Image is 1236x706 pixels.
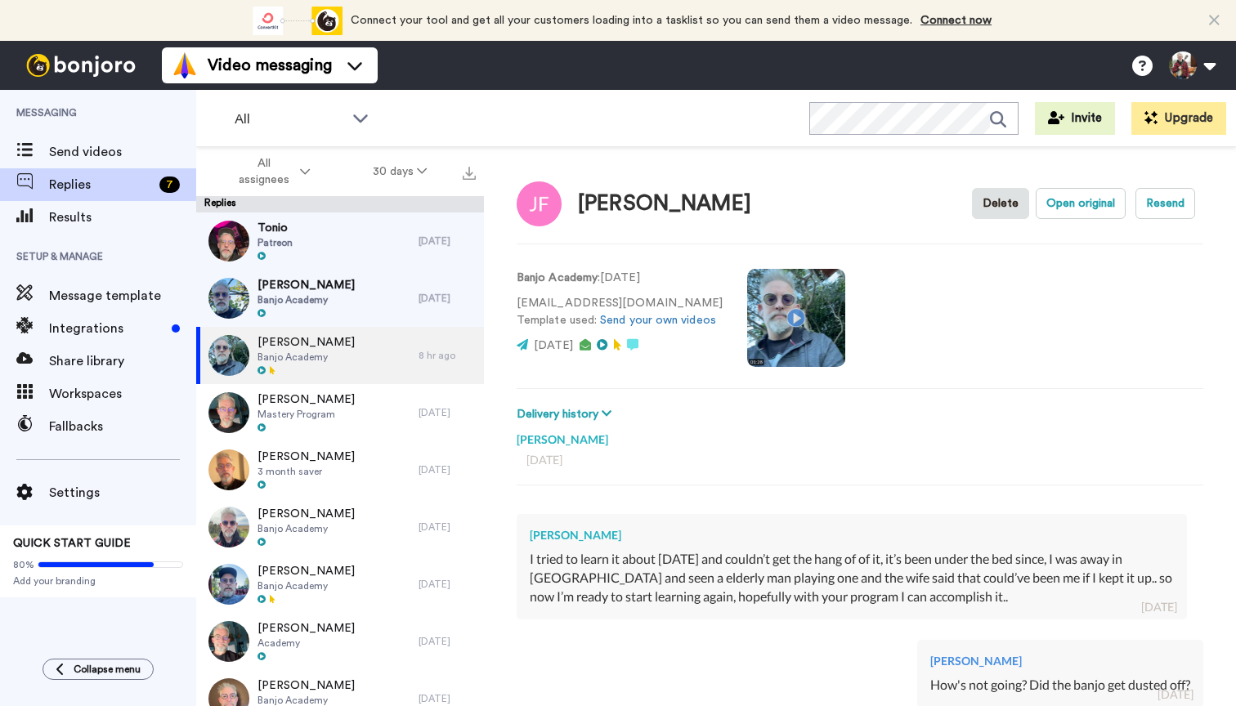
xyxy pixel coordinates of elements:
div: Replies [196,196,484,212]
span: Tonio [257,220,293,236]
span: [PERSON_NAME] [257,563,355,579]
img: vm-color.svg [172,52,198,78]
span: Connect your tool and get all your customers loading into a tasklist so you can send them a video... [351,15,912,26]
img: bj-logo-header-white.svg [20,54,142,77]
img: 5a536699-0e54-4cb0-8fef-4810c36a2b36-thumb.jpg [208,221,249,261]
span: Video messaging [208,54,332,77]
img: d717b4ab-fdd3-4fca-a2c3-67736a8fe550-thumb.jpg [208,621,249,662]
span: [DATE] [534,340,573,351]
div: I tried to learn it about [DATE] and couldn’t get the hang of of it, it’s been under the bed sinc... [530,550,1174,606]
div: [DATE] [419,635,476,648]
div: [DATE] [526,452,1193,468]
span: Mastery Program [257,408,355,421]
img: 6833cede-8923-4ac9-b2a6-e40b50a598ff-thumb.jpg [208,507,249,547]
button: Collapse menu [43,659,154,680]
a: [PERSON_NAME]Academy[DATE] [196,613,484,670]
div: How's not going? Did the banjo get dusted off? [930,676,1190,695]
a: Send your own videos [600,315,716,326]
span: Patreon [257,236,293,249]
span: Banjo Academy [257,351,355,364]
div: [PERSON_NAME] [930,653,1190,669]
div: 8 hr ago [419,349,476,362]
div: 7 [159,176,180,193]
span: [PERSON_NAME] [257,391,355,408]
div: [DATE] [419,463,476,476]
span: 3 month saver [257,465,355,478]
button: Invite [1035,102,1115,135]
a: [PERSON_NAME]Banjo Academy[DATE] [196,498,484,556]
div: animation [253,7,343,35]
div: [PERSON_NAME] [578,192,751,216]
a: TonioPatreon[DATE] [196,212,484,270]
button: All assignees [199,149,342,194]
span: Academy [257,637,355,650]
span: Collapse menu [74,663,141,676]
div: [DATE] [419,578,476,591]
p: [EMAIL_ADDRESS][DOMAIN_NAME] Template used: [517,295,723,329]
span: Add your branding [13,574,183,588]
span: [PERSON_NAME] [257,334,355,351]
span: Results [49,208,196,227]
div: [DATE] [1141,599,1177,615]
span: Share library [49,351,196,371]
span: [PERSON_NAME] [257,620,355,637]
a: [PERSON_NAME]3 month saver[DATE] [196,441,484,498]
span: Settings [49,483,196,503]
a: [PERSON_NAME]Banjo Academy[DATE] [196,270,484,327]
span: Send videos [49,142,196,162]
img: 69e7e444-8aa1-45f1-b2d1-cc3f299eb852-thumb.jpg [208,278,249,319]
span: All [235,109,344,129]
a: [PERSON_NAME]Banjo Academy[DATE] [196,556,484,613]
span: Fallbacks [49,417,196,436]
a: [PERSON_NAME]Mastery Program[DATE] [196,384,484,441]
img: export.svg [463,167,476,180]
button: Resend [1135,188,1195,219]
span: All assignees [231,155,297,188]
button: Delete [972,188,1029,219]
button: Open original [1036,188,1126,219]
span: Replies [49,175,153,194]
div: [DATE] [419,292,476,305]
div: [DATE] [419,521,476,534]
span: Banjo Academy [257,579,355,592]
strong: Banjo Academy [517,272,598,284]
img: 8d0f8930-841c-4a87-ae0c-8885980552c4-thumb.jpg [208,449,249,490]
button: Upgrade [1131,102,1226,135]
button: Export all results that match these filters now. [458,159,481,184]
button: Delivery history [517,405,616,423]
div: [DATE] [419,235,476,248]
span: Banjo Academy [257,293,355,306]
div: [PERSON_NAME] [530,527,1174,543]
div: [PERSON_NAME] [517,423,1203,448]
span: [PERSON_NAME] [257,506,355,522]
span: 80% [13,558,34,571]
p: : [DATE] [517,270,723,287]
span: Banjo Academy [257,522,355,535]
div: [DATE] [1158,686,1193,703]
span: Message template [49,286,196,306]
img: ddd9b41c-a550-479f-bf53-2582fca76cd4-thumb.jpg [208,335,249,376]
span: [PERSON_NAME] [257,449,355,465]
a: Connect now [920,15,992,26]
img: 58759055-bf48-4437-97bb-ef15b7a2f030-thumb.jpg [208,564,249,605]
span: [PERSON_NAME] [257,677,355,694]
span: [PERSON_NAME] [257,277,355,293]
span: Integrations [49,319,165,338]
span: QUICK START GUIDE [13,538,131,549]
button: 30 days [342,157,459,186]
img: Image of Jim Forsyth [517,181,562,226]
div: [DATE] [419,692,476,705]
img: c01d1646-0bfb-4f85-9c0d-b6461f4c9f7e-thumb.jpg [208,392,249,433]
a: [PERSON_NAME]Banjo Academy8 hr ago [196,327,484,384]
div: [DATE] [419,406,476,419]
span: Workspaces [49,384,196,404]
